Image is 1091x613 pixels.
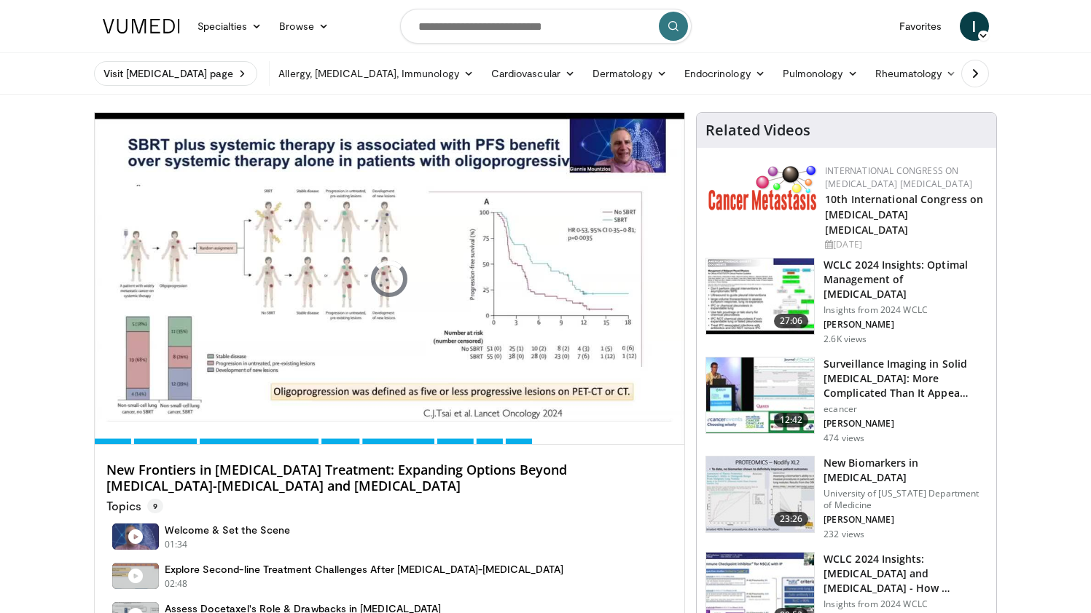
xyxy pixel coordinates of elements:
[94,61,258,86] a: Visit [MEDICAL_DATA] page
[824,258,988,301] h3: WCLC 2024 Insights: Optimal Management of [MEDICAL_DATA]
[270,59,482,88] a: Allergy, [MEDICAL_DATA], Immunology
[824,304,988,316] p: Insights from 2024 WCLC
[103,19,180,33] img: VuMedi Logo
[708,165,818,210] img: 6ff8bc22-9509-4454-a4f8-ac79dd3b8976.png.150x105_q85_autocrop_double_scale_upscale_version-0.2.png
[95,113,685,445] video-js: Video Player
[825,165,972,190] a: International Congress on [MEDICAL_DATA] [MEDICAL_DATA]
[106,462,673,494] h4: New Frontiers in [MEDICAL_DATA] Treatment: Expanding Options Beyond [MEDICAL_DATA]-[MEDICAL_DATA]...
[824,488,988,511] p: University of [US_STATE] Department of Medicine
[705,258,988,345] a: 27:06 WCLC 2024 Insights: Optimal Management of [MEDICAL_DATA] Insights from 2024 WCLC [PERSON_NA...
[774,314,809,328] span: 27:06
[825,238,985,251] div: [DATE]
[706,456,814,532] img: f12e60fb-64f6-4cb2-bfd2-be8aaa2a0c93.150x105_q85_crop-smart_upscale.jpg
[165,523,291,537] h4: Welcome & Set the Scene
[824,598,988,610] p: Insights from 2024 WCLC
[824,529,864,540] p: 232 views
[824,418,988,430] p: [PERSON_NAME]
[774,413,809,427] span: 12:42
[824,357,988,400] h3: Surveillance Imaging in Solid [MEDICAL_DATA]: More Complicated Than It Appea…
[824,432,864,444] p: 474 views
[584,59,676,88] a: Dermatology
[774,512,809,526] span: 23:26
[960,12,989,41] a: I
[824,333,867,345] p: 2.6K views
[824,514,988,526] p: [PERSON_NAME]
[165,563,563,576] h4: Explore Second-line Treatment Challenges After [MEDICAL_DATA]-[MEDICAL_DATA]
[270,12,337,41] a: Browse
[824,403,988,415] p: ecancer
[482,59,584,88] a: Cardiovascular
[676,59,774,88] a: Endocrinology
[825,192,983,237] a: 10th International Congress on [MEDICAL_DATA] [MEDICAL_DATA]
[705,456,988,540] a: 23:26 New Biomarkers in [MEDICAL_DATA] University of [US_STATE] Department of Medicine [PERSON_NA...
[824,319,988,331] p: [PERSON_NAME]
[705,357,988,444] a: 12:42 Surveillance Imaging in Solid [MEDICAL_DATA]: More Complicated Than It Appea… ecancer [PERS...
[891,12,951,41] a: Favorites
[774,59,867,88] a: Pulmonology
[147,499,163,513] span: 9
[165,577,188,590] p: 02:48
[106,499,163,513] p: Topics
[824,552,988,596] h3: WCLC 2024 Insights: [MEDICAL_DATA] and [MEDICAL_DATA] - How …
[706,258,814,334] img: 3a403bee-3229-45b3-a430-6154aa75147a.150x105_q85_crop-smart_upscale.jpg
[400,9,692,44] input: Search topics, interventions
[705,122,810,139] h4: Related Videos
[189,12,271,41] a: Specialties
[867,59,966,88] a: Rheumatology
[165,538,188,551] p: 01:34
[824,456,988,485] h3: New Biomarkers in [MEDICAL_DATA]
[706,357,814,433] img: 63598d14-b5ad-402f-9d79-6cc0506b6ebe.150x105_q85_crop-smart_upscale.jpg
